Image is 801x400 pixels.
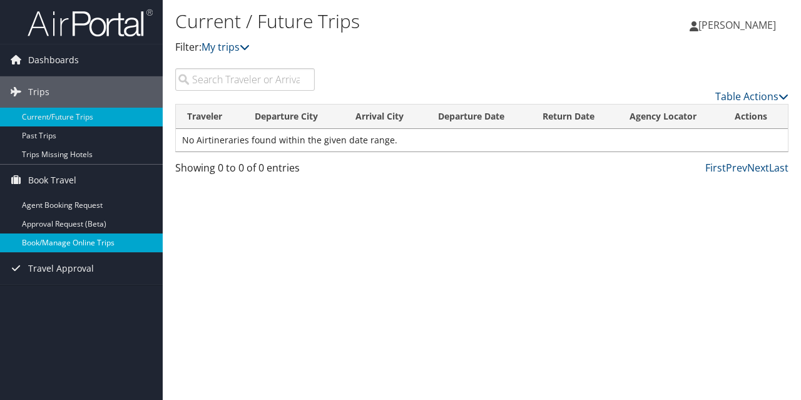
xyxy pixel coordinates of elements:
[344,105,427,129] th: Arrival City: activate to sort column ascending
[202,40,250,54] a: My trips
[28,165,76,196] span: Book Travel
[705,161,726,175] a: First
[618,105,723,129] th: Agency Locator: activate to sort column ascending
[531,105,619,129] th: Return Date: activate to sort column ascending
[698,18,776,32] span: [PERSON_NAME]
[243,105,344,129] th: Departure City: activate to sort column ascending
[176,129,788,151] td: No Airtineraries found within the given date range.
[427,105,531,129] th: Departure Date: activate to sort column descending
[175,160,315,182] div: Showing 0 to 0 of 0 entries
[28,44,79,76] span: Dashboards
[690,6,788,44] a: [PERSON_NAME]
[28,8,153,38] img: airportal-logo.png
[28,253,94,284] span: Travel Approval
[715,90,788,103] a: Table Actions
[747,161,769,175] a: Next
[28,76,49,108] span: Trips
[175,39,584,56] p: Filter:
[176,105,243,129] th: Traveler: activate to sort column ascending
[726,161,747,175] a: Prev
[723,105,788,129] th: Actions
[175,68,315,91] input: Search Traveler or Arrival City
[769,161,788,175] a: Last
[175,8,584,34] h1: Current / Future Trips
